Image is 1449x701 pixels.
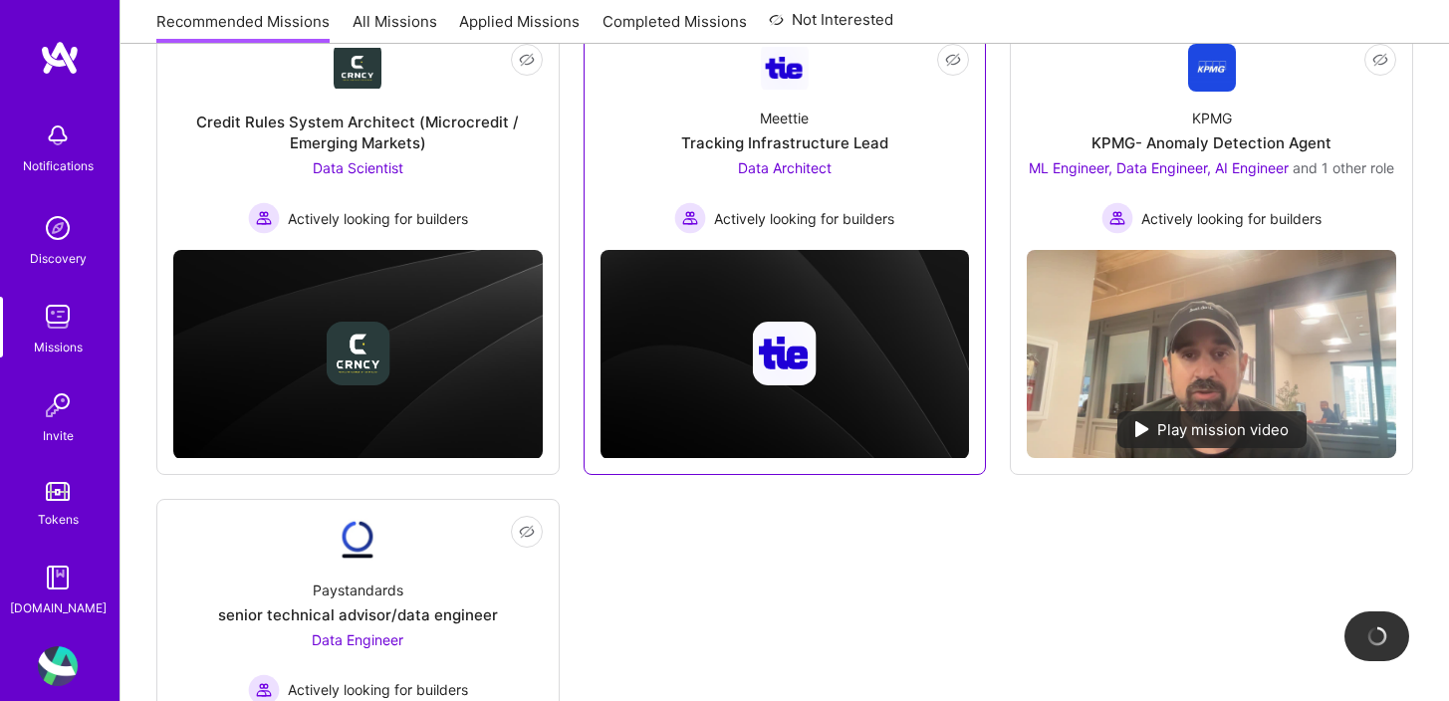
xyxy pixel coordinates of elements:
img: tokens [46,482,70,501]
img: teamwork [38,297,78,337]
div: Invite [43,425,74,446]
i: icon EyeClosed [1372,52,1388,68]
i: icon EyeClosed [519,524,535,540]
div: Missions [34,337,83,357]
span: Data Engineer [312,631,403,648]
span: Actively looking for builders [288,679,468,700]
div: Paystandards [313,580,403,600]
a: Completed Missions [603,11,747,44]
span: and 1 other role [1293,159,1394,176]
img: play [1135,421,1149,437]
a: Not Interested [769,8,893,44]
i: icon EyeClosed [519,52,535,68]
img: Actively looking for builders [1101,202,1133,234]
img: logo [40,40,80,76]
a: Recommended Missions [156,11,330,44]
img: Company Logo [1188,44,1236,92]
img: Company logo [326,322,389,385]
span: ML Engineer, Data Engineer, AI Engineer [1029,159,1289,176]
img: guide book [38,558,78,597]
img: Company Logo [334,516,381,564]
img: Invite [38,385,78,425]
div: Notifications [23,155,94,176]
img: Actively looking for builders [674,202,706,234]
span: Actively looking for builders [714,208,894,229]
span: Data Architect [738,159,832,176]
a: All Missions [353,11,437,44]
img: No Mission [1027,250,1396,457]
div: Meettie [760,108,809,128]
div: KPMG [1192,108,1232,128]
span: Actively looking for builders [288,208,468,229]
img: Company Logo [761,47,809,90]
img: Actively looking for builders [248,202,280,234]
img: discovery [38,208,78,248]
div: KPMG- Anomaly Detection Agent [1091,132,1331,153]
img: cover [601,250,970,459]
img: Company logo [753,322,817,385]
img: User Avatar [38,646,78,686]
div: senior technical advisor/data engineer [218,604,498,625]
div: Play mission video [1117,411,1307,448]
div: Tracking Infrastructure Lead [681,132,888,153]
div: Tokens [38,509,79,530]
img: loading [1366,625,1388,647]
div: Discovery [30,248,87,269]
span: Data Scientist [313,159,403,176]
a: Applied Missions [459,11,580,44]
span: Actively looking for builders [1141,208,1322,229]
i: icon EyeClosed [945,52,961,68]
div: [DOMAIN_NAME] [10,597,107,618]
img: Company Logo [334,48,381,89]
img: cover [173,250,543,459]
img: bell [38,116,78,155]
div: Credit Rules System Architect (Microcredit / Emerging Markets) [173,112,543,153]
